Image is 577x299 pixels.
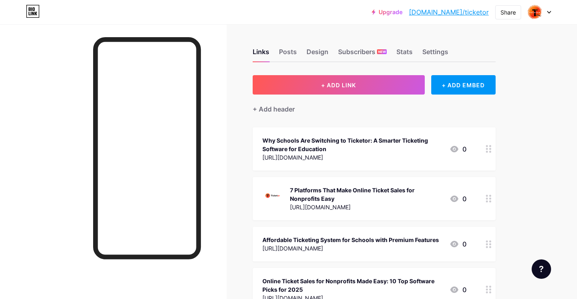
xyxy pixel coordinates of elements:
div: + ADD EMBED [431,75,496,95]
div: Online Ticket Sales for Nonprofits Made Easy: 10 Top Software Picks for 2025 [262,277,443,294]
div: Design [307,47,328,61]
div: 7 Platforms That Make Online Ticket Sales for Nonprofits Easy [290,186,443,203]
div: + Add header [253,104,295,114]
div: Stats [396,47,413,61]
div: Subscribers [338,47,387,61]
div: 0 [449,194,466,204]
img: ticketor [527,4,543,20]
button: + ADD LINK [253,75,425,95]
div: [URL][DOMAIN_NAME] [262,244,439,253]
span: + ADD LINK [321,82,356,88]
div: Links [253,47,269,61]
div: [URL][DOMAIN_NAME] [290,203,443,211]
div: 0 [449,239,466,249]
div: Share [500,8,516,17]
div: 0 [449,285,466,295]
div: Why Schools Are Switching to Ticketor: A Smarter Ticketing Software for Education [262,136,443,153]
div: Affordable Ticketing System for Schools with Premium Features [262,236,439,244]
span: NEW [378,49,386,54]
a: [DOMAIN_NAME]/ticketor [409,7,489,17]
a: Upgrade [372,9,402,15]
div: [URL][DOMAIN_NAME] [262,153,443,162]
div: Posts [279,47,297,61]
div: 0 [449,144,466,154]
img: 7 Platforms That Make Online Ticket Sales for Nonprofits Easy [262,185,283,206]
div: Settings [422,47,448,61]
